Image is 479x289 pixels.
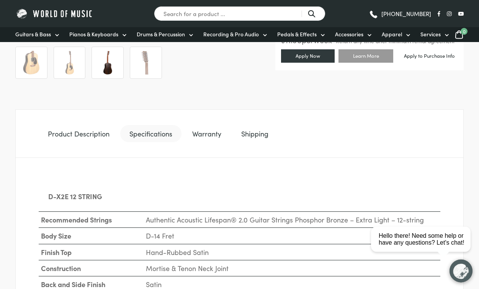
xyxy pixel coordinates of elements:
img: Martin D-X2E Brazilian 12 String Acoustic Electric Guitar Rear [96,51,119,75]
a: Learn More [338,49,394,63]
span: Recording & Pro Audio [203,30,259,38]
img: Martin D-X2E Brazilian 12 String Acoustic Electric Guitar Front [20,51,43,75]
span: Apparel [382,30,402,38]
iframe: Chat with our support team [368,205,479,289]
strong: Recommended Strings [41,215,112,224]
input: Search for a product ... [154,6,325,21]
strong: Body Size [41,231,71,240]
a: Shipping [232,125,278,143]
strong: Construction [41,263,81,273]
a: Warranty [183,125,231,143]
span: Return any time after minimum rental agreement [336,38,454,44]
span: Pianos & Keyboards [69,30,118,38]
span: Services [420,30,441,38]
img: World of Music [15,8,94,19]
span: Guitars & Bass [15,30,51,38]
strong: D-X2E 12 STRING [48,192,102,201]
span: Accessories [335,30,363,38]
a: Product Description [39,125,119,143]
span: Pedals & Effects [277,30,317,38]
span: 0 [461,28,468,35]
a: Apply Now [281,49,335,63]
strong: Finish Top [41,247,72,257]
img: Martin D-X2E Brazilian 12 String Acoustic Electric Guitar Full [58,51,82,75]
td: Authentic Acoustic Lifespan® 2.0 Guitar Strings Phosphor Bronze – Extra Light – 12-string [144,212,440,228]
td: Mortise & Tenon Neck Joint [144,260,440,276]
img: Martin D-X2E Brazilian 12 String Acoustic Electric Guitar Headstock [134,51,158,75]
a: [PHONE_NUMBER] [369,8,431,19]
td: D-14 Fret [144,228,440,244]
td: Hand-Rubbed Satin [144,244,440,260]
a: Specifications [120,125,181,143]
span: [PHONE_NUMBER] [381,11,431,16]
a: Apply to Purchase Info [397,50,462,62]
strong: Back and Side Finish [41,279,105,289]
span: Drums & Percussion [137,30,185,38]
